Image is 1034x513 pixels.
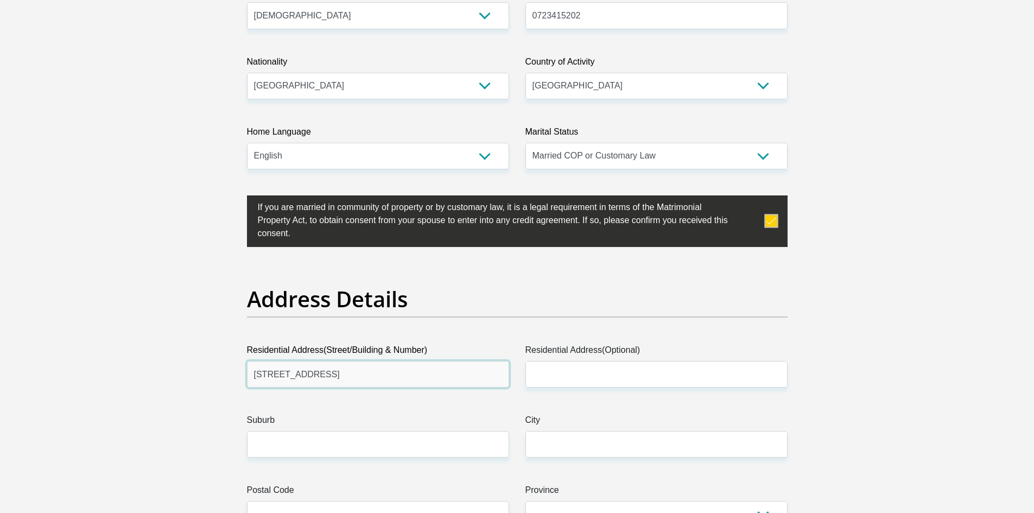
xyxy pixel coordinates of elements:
[525,344,788,361] label: Residential Address(Optional)
[525,361,788,388] input: Address line 2 (Optional)
[525,2,788,29] input: Contact Number
[247,431,509,458] input: Suburb
[525,484,788,501] label: Province
[247,55,509,73] label: Nationality
[525,431,788,458] input: City
[247,414,509,431] label: Suburb
[247,125,509,143] label: Home Language
[247,484,509,501] label: Postal Code
[247,195,733,243] label: If you are married in community of property or by customary law, it is a legal requirement in ter...
[247,361,509,388] input: Valid residential address
[525,125,788,143] label: Marital Status
[525,55,788,73] label: Country of Activity
[525,414,788,431] label: City
[247,286,788,312] h2: Address Details
[247,344,509,361] label: Residential Address(Street/Building & Number)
